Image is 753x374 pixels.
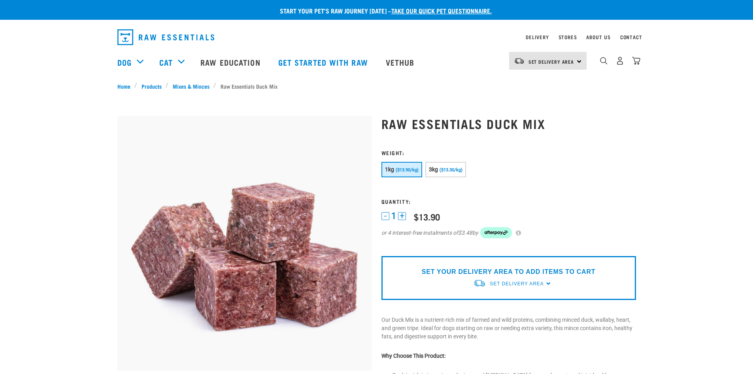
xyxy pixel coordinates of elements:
img: Afterpay [480,227,512,238]
a: Stores [559,36,577,38]
a: Mixes & Minces [168,82,213,90]
a: Vethub [378,46,425,78]
span: Set Delivery Area [528,60,574,63]
a: Dog [117,56,132,68]
button: 1kg ($13.90/kg) [381,162,422,177]
span: $3.48 [458,229,472,237]
h3: Quantity: [381,198,636,204]
a: Products [137,82,166,90]
a: Cat [159,56,173,68]
span: ($13.30/kg) [440,167,462,173]
p: Our Duck Mix is a nutrient-rich mix of farmed and wild proteins, combining minced duck, wallaby, ... [381,316,636,341]
strong: Why Choose This Product: [381,353,445,359]
nav: dropdown navigation [111,26,642,48]
a: Raw Education [192,46,270,78]
p: SET YOUR DELIVERY AREA TO ADD ITEMS TO CART [422,267,595,277]
img: ?1041 RE Lamb Mix 01 [117,116,372,371]
img: van-moving.png [514,57,525,65]
a: Home [117,82,135,90]
span: 1 [391,212,396,220]
img: van-moving.png [473,279,486,287]
h1: Raw Essentials Duck Mix [381,116,636,131]
img: user.png [616,57,624,65]
button: + [398,212,406,220]
span: Set Delivery Area [490,281,544,287]
a: Get started with Raw [270,46,378,78]
div: $13.90 [414,212,440,222]
a: take our quick pet questionnaire. [391,9,492,12]
a: About Us [586,36,610,38]
span: ($13.90/kg) [396,167,419,173]
span: 3kg [429,166,438,173]
button: - [381,212,389,220]
nav: breadcrumbs [117,82,636,90]
span: 1kg [385,166,394,173]
img: home-icon-1@2x.png [600,57,608,65]
img: home-icon@2x.png [632,57,640,65]
img: Raw Essentials Logo [117,29,214,45]
div: or 4 interest-free instalments of by [381,227,636,238]
h3: Weight: [381,150,636,156]
button: 3kg ($13.30/kg) [425,162,466,177]
a: Delivery [526,36,549,38]
a: Contact [620,36,642,38]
